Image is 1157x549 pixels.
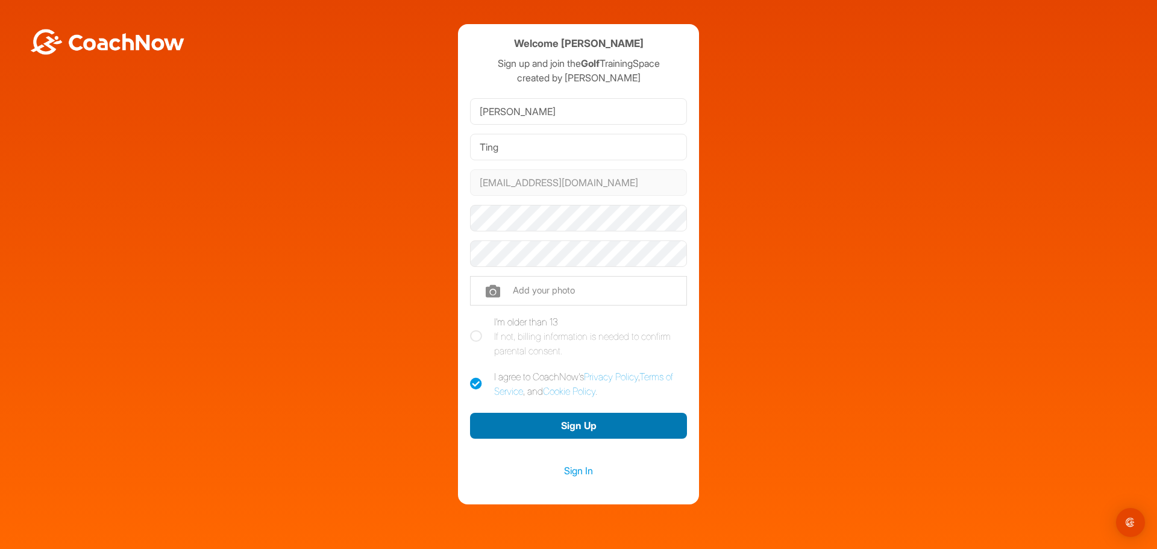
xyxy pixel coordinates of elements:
a: Cookie Policy [543,385,595,397]
div: If not, billing information is needed to confirm parental consent. [494,329,687,358]
label: I agree to CoachNow's , , and . [470,369,687,398]
a: Sign In [470,463,687,478]
strong: Golf [581,57,600,69]
div: Open Intercom Messenger [1116,508,1145,537]
img: BwLJSsUCoWCh5upNqxVrqldRgqLPVwmV24tXu5FoVAoFEpwwqQ3VIfuoInZCoVCoTD4vwADAC3ZFMkVEQFDAAAAAElFTkSuQmCC [29,29,186,55]
p: Sign up and join the TrainingSpace [470,56,687,71]
h4: Welcome [PERSON_NAME] [514,36,644,51]
div: I'm older than 13 [494,315,687,358]
input: First Name [470,98,687,125]
input: Last Name [470,134,687,160]
input: Email [470,169,687,196]
a: Terms of Service [494,371,673,397]
a: Privacy Policy [584,371,638,383]
button: Sign Up [470,413,687,439]
p: created by [PERSON_NAME] [470,71,687,85]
